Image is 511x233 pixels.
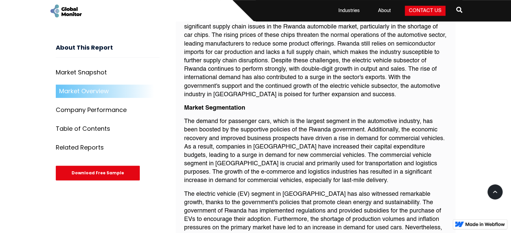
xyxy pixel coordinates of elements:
[374,7,395,14] a: About
[56,104,160,117] a: Company Performance
[56,141,160,155] a: Related Reports
[56,126,110,132] div: Table of Contents
[56,66,160,79] a: Market Snapshot
[405,6,445,16] a: Contact Us
[56,85,160,98] a: Market Overview
[49,3,83,18] a: home
[59,88,109,95] div: Market Overview
[456,5,462,14] span: 
[334,7,364,14] a: Industries
[56,122,160,136] a: Table of Contents
[56,144,104,151] div: Related Reports
[56,107,127,114] div: Company Performance
[184,105,245,111] strong: Market Segmentation
[184,117,447,185] p: The demand for passenger cars, which is the largest segment in the automotive industry, has been ...
[456,4,462,17] a: 
[465,222,505,226] img: Made in Webflow
[184,14,447,99] p: The global pandemic and increased demand from the consumer electronics industry have caused signi...
[56,69,107,76] div: Market Snapshot
[56,166,140,181] div: Download Free Sample
[56,44,160,58] h3: About This Report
